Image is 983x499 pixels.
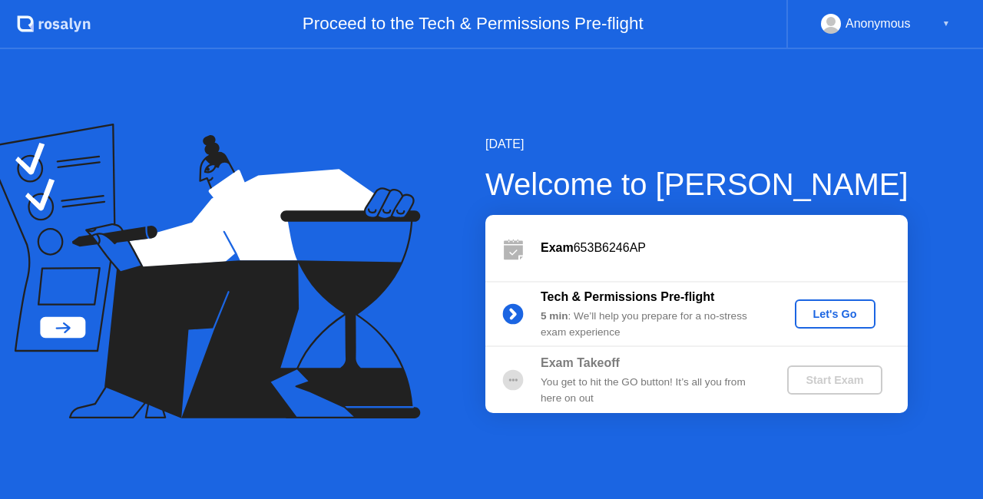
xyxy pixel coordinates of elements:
[541,290,714,303] b: Tech & Permissions Pre-flight
[795,299,875,329] button: Let's Go
[801,308,869,320] div: Let's Go
[541,309,762,340] div: : We’ll help you prepare for a no-stress exam experience
[485,135,909,154] div: [DATE]
[541,375,762,406] div: You get to hit the GO button! It’s all you from here on out
[541,310,568,322] b: 5 min
[541,239,908,257] div: 653B6246AP
[541,241,574,254] b: Exam
[787,365,882,395] button: Start Exam
[541,356,620,369] b: Exam Takeoff
[846,14,911,34] div: Anonymous
[485,161,909,207] div: Welcome to [PERSON_NAME]
[793,374,875,386] div: Start Exam
[942,14,950,34] div: ▼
